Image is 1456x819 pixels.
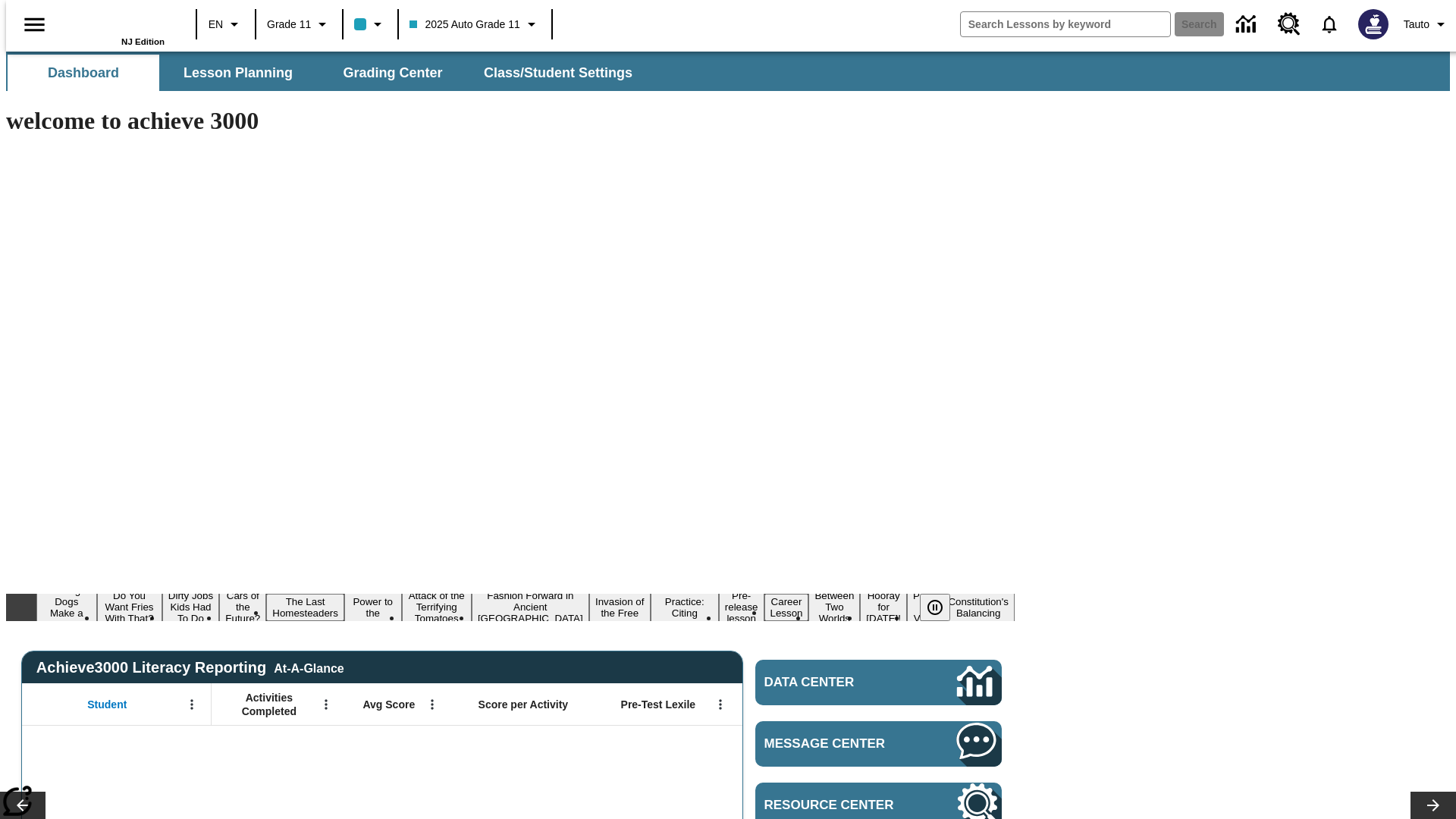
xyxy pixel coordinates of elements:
[162,588,220,626] button: Slide 3 Dirty Jobs Kids Had To Do
[6,107,1015,135] h1: welcome to achieve 3000
[472,55,645,91] button: Class/Student Settings
[764,736,912,752] span: Message Center
[48,64,119,82] span: Dashboard
[402,588,472,626] button: Slide 7 Attack of the Terrifying Tomatoes
[87,698,127,711] span: Student
[651,582,719,632] button: Slide 10 Mixed Practice: Citing Evidence
[66,5,165,46] div: Home
[36,582,97,632] button: Slide 1 Diving Dogs Make a Splash
[348,11,393,38] button: Class color is light blue. Change class color
[6,52,1450,91] div: SubNavbar
[162,55,314,91] button: Lesson Planning
[97,588,162,626] button: Slide 2 Do You Want Fries With That?
[1349,5,1398,44] button: Select a new avatar
[920,594,965,621] div: Pause
[274,659,344,676] div: At-A-Glance
[344,582,402,632] button: Slide 6 Solar Power to the People
[409,17,519,33] span: 2025 Auto Grade 11
[764,594,809,621] button: Slide 12 Career Lesson
[755,721,1002,767] a: Message Center
[764,675,906,690] span: Data Center
[709,693,732,716] button: Open Menu
[315,693,337,716] button: Open Menu
[421,693,444,716] button: Open Menu
[1398,11,1456,38] button: Profile/Settings
[121,37,165,46] span: NJ Edition
[8,55,159,91] button: Dashboard
[1227,4,1269,45] a: Data Center
[472,588,589,626] button: Slide 8 Fashion Forward in Ancient Rome
[1269,4,1310,45] a: Resource Center, Will open in new tab
[219,691,319,718] span: Activities Completed
[1410,792,1456,819] button: Lesson carousel, Next
[219,588,266,626] button: Slide 4 Cars of the Future?
[202,11,250,38] button: Language: EN, Select a language
[6,55,646,91] div: SubNavbar
[184,64,293,82] span: Lesson Planning
[719,588,764,626] button: Slide 11 Pre-release lesson
[907,588,942,626] button: Slide 15 Point of View
[362,698,415,711] span: Avg Score
[66,7,165,37] a: Home
[261,11,337,38] button: Grade: Grade 11, Select a grade
[808,588,860,626] button: Slide 13 Between Two Worlds
[484,64,632,82] span: Class/Student Settings
[343,64,442,82] span: Grading Center
[764,798,912,813] span: Resource Center
[209,17,223,33] span: EN
[266,594,344,621] button: Slide 5 The Last Homesteaders
[961,12,1170,36] input: search field
[479,698,569,711] span: Score per Activity
[920,594,950,621] button: Pause
[1310,5,1349,44] a: Notifications
[860,588,907,626] button: Slide 14 Hooray for Constitution Day!
[12,2,57,47] button: Open side menu
[621,698,696,711] span: Pre-Test Lexile
[589,582,651,632] button: Slide 9 The Invasion of the Free CD
[942,582,1015,632] button: Slide 16 The Constitution's Balancing Act
[267,17,311,33] span: Grade 11
[317,55,469,91] button: Grading Center
[755,660,1002,705] a: Data Center
[1404,17,1429,33] span: Tauto
[403,11,546,38] button: Class: 2025 Auto Grade 11, Select your class
[36,659,344,676] span: Achieve3000 Literacy Reporting
[1358,9,1389,39] img: Avatar
[180,693,203,716] button: Open Menu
